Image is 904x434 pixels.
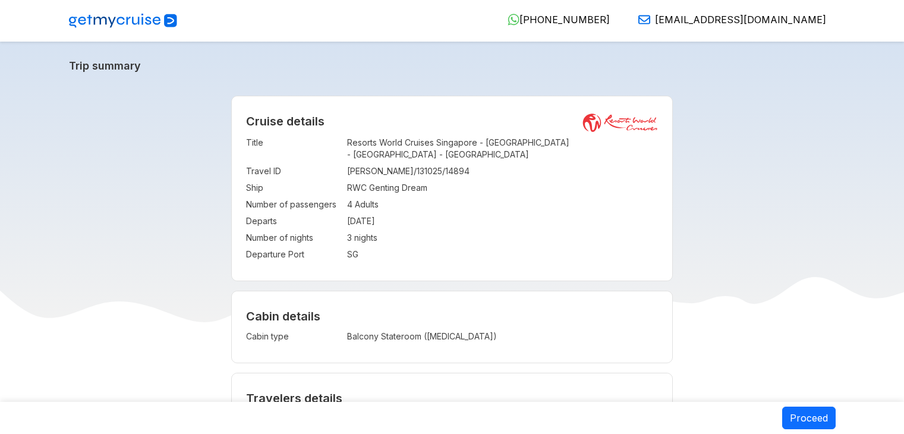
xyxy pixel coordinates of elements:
[341,196,347,213] td: :
[246,163,341,180] td: Travel ID
[341,213,347,229] td: :
[341,229,347,246] td: :
[246,180,341,196] td: Ship
[347,196,658,213] td: 4 Adults
[341,246,347,263] td: :
[341,134,347,163] td: :
[246,213,341,229] td: Departs
[347,180,658,196] td: RWC Genting Dream
[341,163,347,180] td: :
[246,309,658,323] h4: Cabin details
[629,14,826,26] a: [EMAIL_ADDRESS][DOMAIN_NAME]
[246,134,341,163] td: Title
[347,134,658,163] td: Resorts World Cruises Singapore - [GEOGRAPHIC_DATA] - [GEOGRAPHIC_DATA] - [GEOGRAPHIC_DATA]
[519,14,610,26] span: [PHONE_NUMBER]
[341,328,347,345] td: :
[246,196,341,213] td: Number of passengers
[347,163,658,180] td: [PERSON_NAME]/131025/14894
[508,14,519,26] img: WhatsApp
[246,229,341,246] td: Number of nights
[638,14,650,26] img: Email
[347,229,658,246] td: 3 nights
[246,246,341,263] td: Departure Port
[246,328,341,345] td: Cabin type
[655,14,826,26] span: [EMAIL_ADDRESS][DOMAIN_NAME]
[498,14,610,26] a: [PHONE_NUMBER]
[347,213,658,229] td: [DATE]
[341,180,347,196] td: :
[246,114,658,128] h2: Cruise details
[69,59,836,72] a: Trip summary
[347,328,566,345] td: Balcony Stateroom ([MEDICAL_DATA])
[782,407,836,429] button: Proceed
[246,391,658,405] h2: Travelers details
[347,246,658,263] td: SG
